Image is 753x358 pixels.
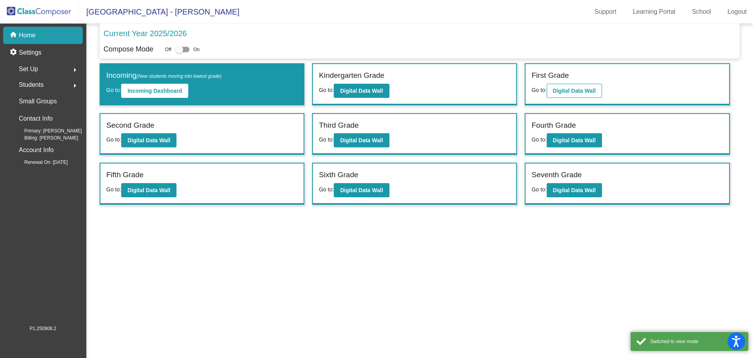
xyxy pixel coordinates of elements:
label: Incoming [106,70,222,81]
a: School [686,6,717,18]
button: Digital Data Wall [121,183,176,197]
p: Small Groups [19,96,57,107]
button: Digital Data Wall [334,133,389,147]
span: Renewal On: [DATE] [12,159,67,166]
b: Digital Data Wall [553,187,596,193]
b: Digital Data Wall [340,137,383,143]
b: Digital Data Wall [340,88,383,94]
span: Primary: [PERSON_NAME] [12,127,82,134]
p: Current Year 2025/2026 [104,28,187,39]
span: Go to: [531,186,546,193]
a: Logout [721,6,753,18]
mat-icon: home [9,31,19,40]
span: (New students moving into lowest grade) [136,73,222,79]
b: Incoming Dashboard [127,88,182,94]
p: Home [19,31,36,40]
p: Compose Mode [104,44,153,55]
span: [GEOGRAPHIC_DATA] - [PERSON_NAME] [78,6,239,18]
p: Contact Info [19,113,53,124]
span: On [193,46,200,53]
b: Digital Data Wall [127,187,170,193]
mat-icon: arrow_right [70,65,80,75]
label: Second Grade [106,120,155,131]
span: Go to: [319,186,334,193]
button: Digital Data Wall [334,183,389,197]
button: Incoming Dashboard [121,84,188,98]
span: Go to: [531,87,546,93]
p: Account Info [19,145,54,156]
label: Kindergarten Grade [319,70,384,81]
button: Digital Data Wall [121,133,176,147]
b: Digital Data Wall [127,137,170,143]
p: Settings [19,48,42,57]
span: Go to: [106,186,121,193]
button: Digital Data Wall [547,133,602,147]
label: First Grade [531,70,569,81]
span: Go to: [319,136,334,143]
span: Set Up [19,64,38,75]
b: Digital Data Wall [340,187,383,193]
label: Fourth Grade [531,120,576,131]
span: Billing: [PERSON_NAME] [12,134,78,141]
button: Digital Data Wall [334,84,389,98]
mat-icon: settings [9,48,19,57]
a: Support [588,6,623,18]
span: Go to: [106,136,121,143]
b: Digital Data Wall [553,88,596,94]
label: Sixth Grade [319,169,358,181]
button: Digital Data Wall [547,183,602,197]
button: Digital Data Wall [547,84,602,98]
span: Go to: [531,136,546,143]
span: Go to: [319,87,334,93]
span: Off [165,46,171,53]
span: Students [19,79,44,90]
label: Third Grade [319,120,358,131]
mat-icon: arrow_right [70,81,80,90]
b: Digital Data Wall [553,137,596,143]
div: Switched to view mode [650,338,742,345]
a: Learning Portal [627,6,682,18]
label: Seventh Grade [531,169,582,181]
label: Fifth Grade [106,169,144,181]
span: Go to: [106,87,121,93]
